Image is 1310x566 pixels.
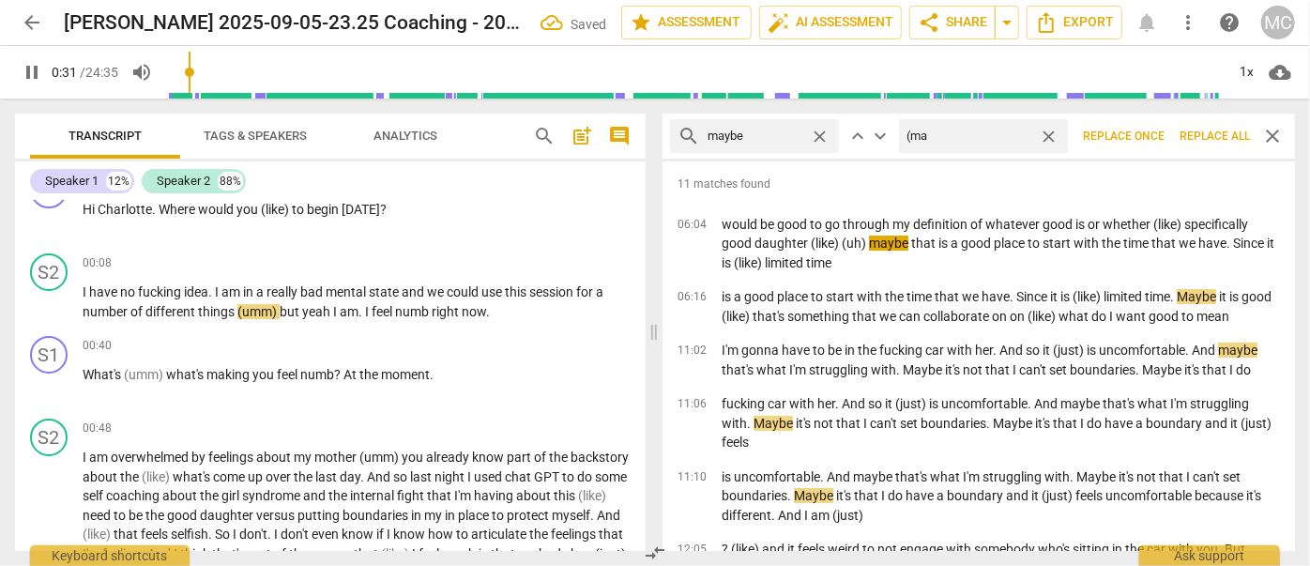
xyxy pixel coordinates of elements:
[571,15,606,35] div: Saved
[171,527,208,542] span: selfish
[678,396,707,412] span: 11:06
[505,469,534,484] span: chat
[145,304,198,319] span: different
[83,421,112,436] span: 00:48
[722,215,1280,273] p: would be good to go through my definition of whatever good is or whether (like) specifically good...
[430,367,434,382] span: .
[722,467,1280,526] p: is uncomfortable. And maybe that's what I'm struggling with. Maybe it's not that I can't set boun...
[1180,129,1250,145] span: Replace all
[124,367,166,382] span: Filler word
[529,527,551,542] span: the
[434,469,467,484] span: night
[918,11,940,34] span: share
[442,546,479,561] span: numb
[533,125,556,147] span: search
[277,367,300,382] span: feel
[810,127,830,146] span: close
[342,202,380,217] span: [DATE]
[380,202,387,217] span: ?
[106,172,131,191] div: 12%
[294,469,315,484] span: the
[678,343,707,359] span: 11:02
[419,546,442,561] span: feel
[1261,125,1284,147] span: close
[549,450,571,465] span: the
[221,284,243,299] span: am
[83,338,112,354] span: 00:40
[678,469,707,485] span: 11:10
[596,284,603,299] span: a
[722,287,1280,326] p: is a good place to start with the time that we have. Since it is (like) limited time. it is good ...
[426,450,472,465] span: already
[479,546,491,561] span: is
[678,217,707,233] span: 06:04
[157,172,210,191] div: Speaker 2
[869,236,908,251] em: maybe
[152,202,159,217] span: .
[89,284,120,299] span: have
[208,284,215,299] span: .
[1075,119,1172,153] button: Replace once
[89,450,111,465] span: am
[595,546,626,561] span: (just)
[142,469,173,484] span: Filler word
[1035,11,1114,34] span: Export
[200,488,221,503] span: the
[768,11,893,34] span: AI Assessment
[456,527,471,542] span: to
[242,488,303,503] span: syndrome
[200,508,256,523] span: daughter
[645,542,667,564] span: compare_arrows
[236,202,261,217] span: you
[604,121,634,151] button: Show/Hide comments
[111,450,191,465] span: overwhelmed
[507,508,552,523] span: protect
[367,469,393,484] span: And
[83,450,89,465] span: I
[64,11,526,35] h2: [PERSON_NAME] 2025-09-05-23.25 Coaching - 2025_09_06 05_29 Aest – Recording-converted
[445,508,458,523] span: in
[359,450,402,465] span: (umm)
[708,121,802,151] input: Find
[1172,119,1257,153] button: Replace all
[491,546,518,561] span: that
[1269,61,1291,84] span: cloud_download
[215,527,233,542] span: So
[678,542,707,558] span: 12:05
[393,469,410,484] span: so
[428,527,456,542] span: how
[663,176,1295,207] span: 11 matches found
[354,546,381,561] span: that
[328,488,350,503] span: the
[326,284,369,299] span: mental
[424,508,445,523] span: my
[918,11,987,34] span: Share
[486,304,490,319] span: .
[302,304,333,319] span: yeah
[120,469,142,484] span: the
[412,546,419,561] span: I
[754,416,793,431] em: Maybe
[722,341,1280,379] p: I'm gonna have to be in the fucking car with her. And so it (just) is uncomfortable. And that's w...
[204,129,307,143] span: Tags & Speakers
[1261,6,1295,39] button: MC
[145,508,167,523] span: the
[343,367,359,382] span: At
[369,284,402,299] span: state
[30,336,68,374] div: Change speaker
[454,488,474,503] span: I'm
[221,488,242,503] span: girl
[359,367,381,382] span: the
[516,488,554,503] span: about
[80,65,118,80] span: / 24:35
[180,546,212,561] span: think
[397,488,427,503] span: fight
[340,469,360,484] span: day
[130,304,145,319] span: of
[630,11,652,34] span: star
[909,6,996,39] button: Share
[768,11,790,34] span: auto_fix_high
[678,125,700,147] span: search
[869,125,891,147] span: keyboard_arrow_down
[212,546,247,561] span: that's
